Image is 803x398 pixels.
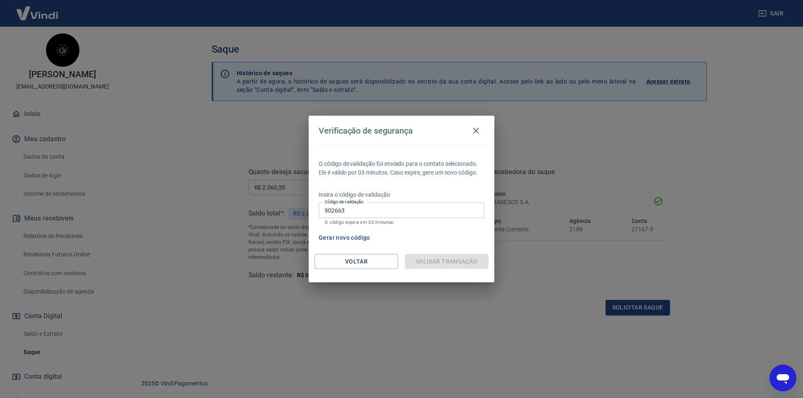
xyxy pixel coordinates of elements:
[319,160,484,177] p: O código de validação foi enviado para o contato selecionado. Ele é válido por 03 minutos. Caso e...
[770,365,796,391] iframe: Botão para abrir a janela de mensagens
[315,230,373,246] button: Gerar novo código
[319,190,484,199] p: Insira o código de validação
[325,199,363,205] label: Código de validação
[325,220,478,225] p: O código expira em 03 minutos.
[319,126,413,136] h4: Verificação de segurança
[315,254,398,269] button: Voltar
